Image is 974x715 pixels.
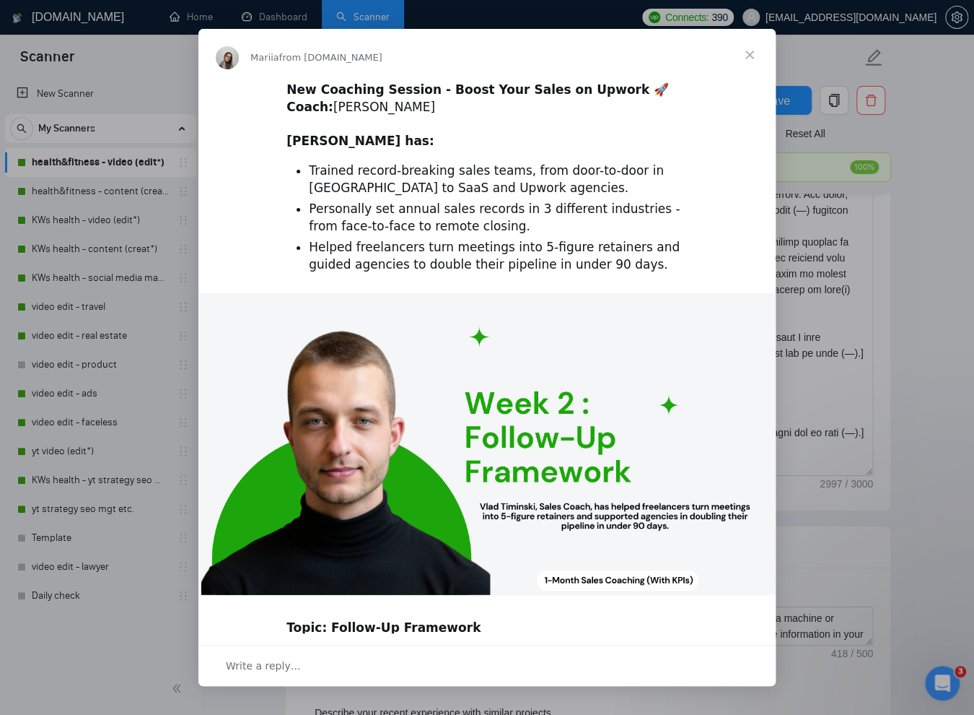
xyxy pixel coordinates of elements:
li: Trained record-breaking sales teams, from door-to-door in [GEOGRAPHIC_DATA] to SaaS and Upwork ag... [309,162,688,197]
img: Profile image for Mariia [216,46,239,69]
li: Helped freelancers turn meetings into 5-figure retainers and guided agencies to double their pipe... [309,239,688,274]
b: Coach: [286,100,333,114]
span: Mariia [250,52,279,63]
b: [PERSON_NAME] has: [286,134,434,148]
span: Close [724,29,776,81]
div: Open conversation and reply [198,645,776,686]
b: New Coaching Session - Boost Your Sales on Upwork 🚀 [286,82,669,97]
span: Write a reply… [226,656,301,675]
li: Personally set annual sales records in 3 different industries - from face-to-face to remote closing. [309,201,688,235]
span: from [DOMAIN_NAME] [279,52,382,63]
div: ​ [PERSON_NAME] ​ ​ [286,82,688,150]
b: Topic: Follow-Up Framework [286,620,481,635]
